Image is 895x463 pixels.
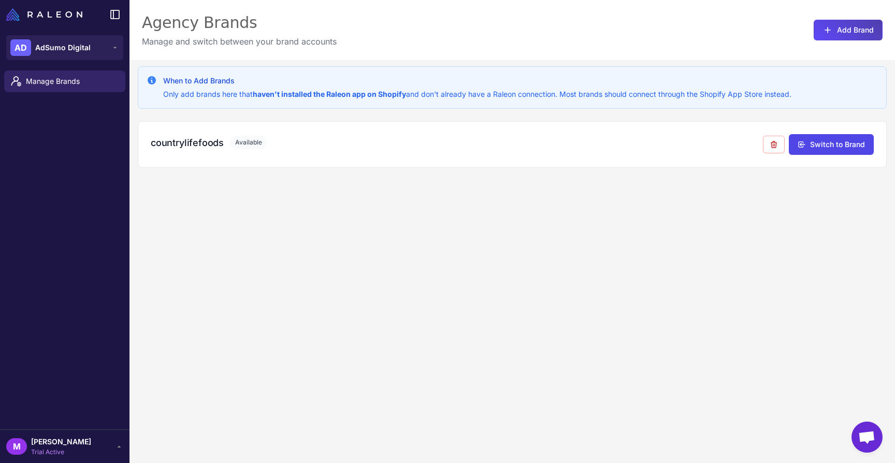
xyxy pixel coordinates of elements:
button: ADAdSumo Digital [6,35,123,60]
img: Raleon Logo [6,8,82,21]
button: Switch to Brand [789,134,874,155]
span: Trial Active [31,447,91,457]
button: Remove from agency [763,136,785,153]
p: Only add brands here that and don't already have a Raleon connection. Most brands should connect ... [163,89,791,100]
div: Agency Brands [142,12,337,33]
a: Raleon Logo [6,8,86,21]
span: Available [230,136,267,149]
a: Manage Brands [4,70,125,92]
span: AdSumo Digital [35,42,91,53]
p: Manage and switch between your brand accounts [142,35,337,48]
div: AD [10,39,31,56]
div: M [6,438,27,455]
strong: haven't installed the Raleon app on Shopify [253,90,406,98]
button: Add Brand [814,20,883,40]
a: Open chat [851,422,883,453]
h3: countrylifefoods [151,136,224,150]
h3: When to Add Brands [163,75,791,86]
span: Manage Brands [26,76,117,87]
span: [PERSON_NAME] [31,436,91,447]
